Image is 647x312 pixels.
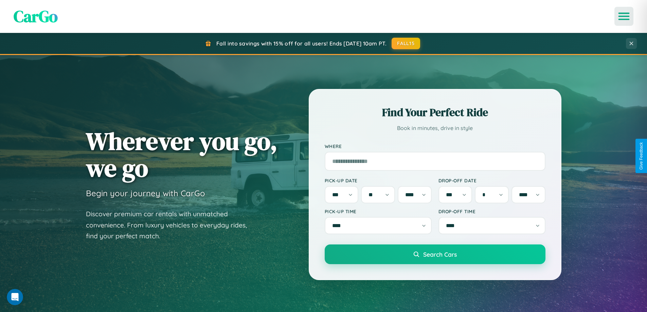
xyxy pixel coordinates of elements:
[639,142,644,170] div: Give Feedback
[86,208,256,242] p: Discover premium car rentals with unmatched convenience. From luxury vehicles to everyday rides, ...
[325,208,432,214] label: Pick-up Time
[325,244,545,264] button: Search Cars
[392,38,420,49] button: FALL15
[325,178,432,183] label: Pick-up Date
[438,208,545,214] label: Drop-off Time
[325,143,545,149] label: Where
[216,40,387,47] span: Fall into savings with 15% off for all users! Ends [DATE] 10am PT.
[438,178,545,183] label: Drop-off Date
[86,128,277,181] h1: Wherever you go, we go
[7,289,23,305] iframe: Intercom live chat
[14,5,58,27] span: CarGo
[614,7,633,26] button: Open menu
[86,188,205,198] h3: Begin your journey with CarGo
[325,123,545,133] p: Book in minutes, drive in style
[325,105,545,120] h2: Find Your Perfect Ride
[423,251,457,258] span: Search Cars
